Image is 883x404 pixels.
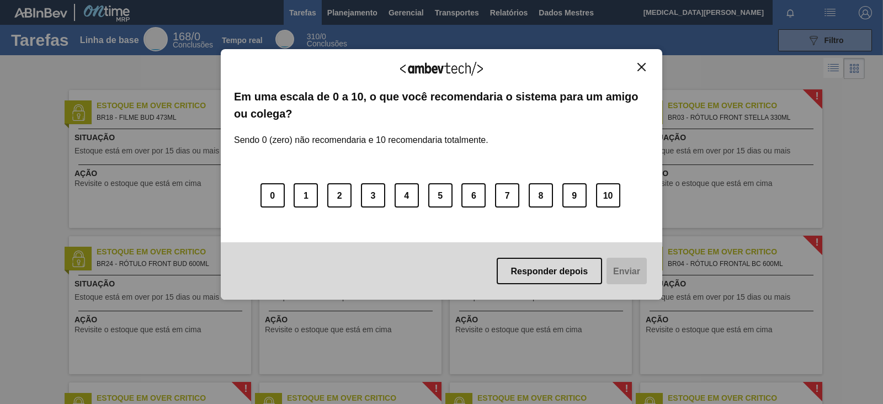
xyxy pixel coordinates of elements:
button: 10 [596,183,620,208]
font: 8 [539,190,544,200]
button: 9 [562,183,587,208]
font: 5 [438,190,443,200]
button: 6 [461,183,486,208]
button: 2 [327,183,352,208]
button: Fechar [634,62,649,72]
img: Logotipo Ambevtech [400,62,483,76]
font: 2 [337,190,342,200]
button: 5 [428,183,453,208]
font: Responder depois [511,266,588,275]
img: Fechar [637,63,646,71]
button: 4 [395,183,419,208]
font: 3 [371,190,376,200]
font: 9 [572,190,577,200]
font: 1 [304,190,308,200]
button: 7 [495,183,519,208]
font: 0 [270,190,275,200]
font: 6 [471,190,476,200]
button: Responder depois [497,258,603,284]
font: 4 [404,190,409,200]
button: 8 [529,183,553,208]
font: Sendo 0 (zero) não recomendaria e 10 recomendaria totalmente. [234,135,488,145]
font: 7 [505,190,510,200]
font: 10 [603,190,613,200]
button: 3 [361,183,385,208]
font: Em uma escala de 0 a 10, o que você recomendaria o sistema para um amigo ou colega? [234,91,639,119]
button: 0 [260,183,285,208]
button: 1 [294,183,318,208]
